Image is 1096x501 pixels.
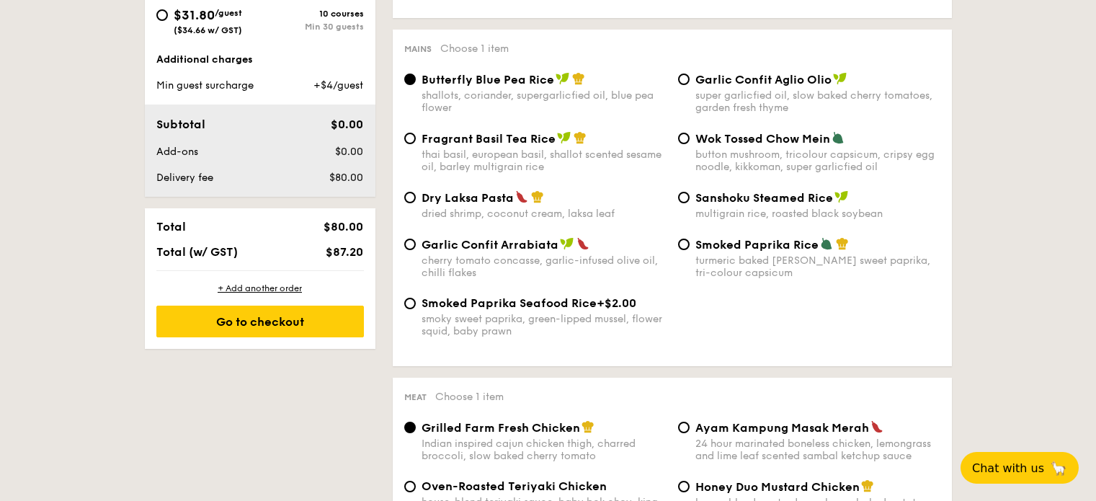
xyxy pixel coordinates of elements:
[335,146,363,158] span: $0.00
[156,146,198,158] span: Add-ons
[678,239,690,250] input: Smoked Paprika Riceturmeric baked [PERSON_NAME] sweet paprika, tri-colour capsicum
[531,190,544,203] img: icon-chef-hat.a58ddaea.svg
[695,132,830,146] span: Wok Tossed Chow Mein
[156,220,186,234] span: Total
[156,306,364,337] div: Go to checkout
[678,133,690,144] input: Wok Tossed Chow Meinbutton mushroom, tricolour capsicum, cripsy egg noodle, kikkoman, super garli...
[695,438,940,462] div: 24 hour marinated boneless chicken, lemongrass and lime leaf scented sambal ketchup sauce
[1050,460,1067,476] span: 🦙
[422,89,667,114] div: shallots, coriander, supergarlicfied oil, blue pea flower
[331,118,363,131] span: $0.00
[576,237,589,250] img: icon-spicy.37a8142b.svg
[326,245,363,259] span: $87.20
[695,421,869,435] span: Ayam Kampung Masak Merah
[324,220,363,234] span: $80.00
[404,239,416,250] input: Garlic Confit Arrabiatacherry tomato concasse, garlic-infused olive oil, chilli flakes
[404,392,427,402] span: Meat
[329,172,363,184] span: $80.00
[695,191,833,205] span: Sanshoku Steamed Rice
[422,132,556,146] span: Fragrant Basil Tea Rice
[422,148,667,173] div: thai basil, european basil, shallot scented sesame oil, barley multigrain rice
[833,72,847,85] img: icon-vegan.f8ff3823.svg
[582,420,594,433] img: icon-chef-hat.a58ddaea.svg
[695,89,940,114] div: super garlicfied oil, slow baked cherry tomatoes, garden fresh thyme
[832,131,845,144] img: icon-vegetarian.fe4039eb.svg
[678,422,690,433] input: Ayam Kampung Masak Merah24 hour marinated boneless chicken, lemongrass and lime leaf scented samb...
[156,283,364,294] div: + Add another order
[404,44,432,54] span: Mains
[695,480,860,494] span: Honey Duo Mustard Chicken
[695,148,940,173] div: button mushroom, tricolour capsicum, cripsy egg noodle, kikkoman, super garlicfied oil
[870,420,883,433] img: icon-spicy.37a8142b.svg
[836,237,849,250] img: icon-chef-hat.a58ddaea.svg
[695,254,940,279] div: turmeric baked [PERSON_NAME] sweet paprika, tri-colour capsicum
[557,131,571,144] img: icon-vegan.f8ff3823.svg
[678,74,690,85] input: Garlic Confit Aglio Oliosuper garlicfied oil, slow baked cherry tomatoes, garden fresh thyme
[404,133,416,144] input: Fragrant Basil Tea Ricethai basil, european basil, shallot scented sesame oil, barley multigrain ...
[215,8,242,18] span: /guest
[422,254,667,279] div: cherry tomato concasse, garlic-infused olive oil, chilli flakes
[156,245,238,259] span: Total (w/ GST)
[861,479,874,492] img: icon-chef-hat.a58ddaea.svg
[422,438,667,462] div: Indian inspired cajun chicken thigh, charred broccoli, slow baked cherry tomato
[435,391,504,403] span: Choose 1 item
[422,421,580,435] span: Grilled Farm Fresh Chicken
[515,190,528,203] img: icon-spicy.37a8142b.svg
[961,452,1079,484] button: Chat with us🦙
[156,172,213,184] span: Delivery fee
[174,7,215,23] span: $31.80
[422,208,667,220] div: dried shrimp, coconut cream, laksa leaf
[404,74,416,85] input: Butterfly Blue Pea Riceshallots, coriander, supergarlicfied oil, blue pea flower
[404,422,416,433] input: Grilled Farm Fresh ChickenIndian inspired cajun chicken thigh, charred broccoli, slow baked cherr...
[156,118,205,131] span: Subtotal
[404,192,416,203] input: Dry Laksa Pastadried shrimp, coconut cream, laksa leaf
[156,79,254,92] span: Min guest surcharge
[156,9,168,21] input: $31.80/guest($34.66 w/ GST)10 coursesMin 30 guests
[560,237,574,250] img: icon-vegan.f8ff3823.svg
[404,481,416,492] input: Oven-Roasted Teriyaki Chickenhouse-blend teriyaki sauce, baby bok choy, king oyster and shiitake ...
[972,461,1044,475] span: Chat with us
[422,191,514,205] span: Dry Laksa Pasta
[422,313,667,337] div: smoky sweet paprika, green-lipped mussel, flower squid, baby prawn
[834,190,849,203] img: icon-vegan.f8ff3823.svg
[597,296,636,310] span: +$2.00
[820,237,833,250] img: icon-vegetarian.fe4039eb.svg
[422,479,607,493] span: Oven-Roasted Teriyaki Chicken
[422,73,554,87] span: Butterfly Blue Pea Rice
[574,131,587,144] img: icon-chef-hat.a58ddaea.svg
[695,238,819,252] span: Smoked Paprika Rice
[695,73,832,87] span: Garlic Confit Aglio Olio
[260,9,364,19] div: 10 courses
[678,481,690,492] input: Honey Duo Mustard Chickenhouse-blend mustard, maple soy baked potato, parsley
[422,238,558,252] span: Garlic Confit Arrabiata
[404,298,416,309] input: Smoked Paprika Seafood Rice+$2.00smoky sweet paprika, green-lipped mussel, flower squid, baby prawn
[422,296,597,310] span: Smoked Paprika Seafood Rice
[678,192,690,203] input: Sanshoku Steamed Ricemultigrain rice, roasted black soybean
[695,208,940,220] div: multigrain rice, roasted black soybean
[556,72,570,85] img: icon-vegan.f8ff3823.svg
[572,72,585,85] img: icon-chef-hat.a58ddaea.svg
[174,25,242,35] span: ($34.66 w/ GST)
[313,79,363,92] span: +$4/guest
[440,43,509,55] span: Choose 1 item
[156,53,364,67] div: Additional charges
[260,22,364,32] div: Min 30 guests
